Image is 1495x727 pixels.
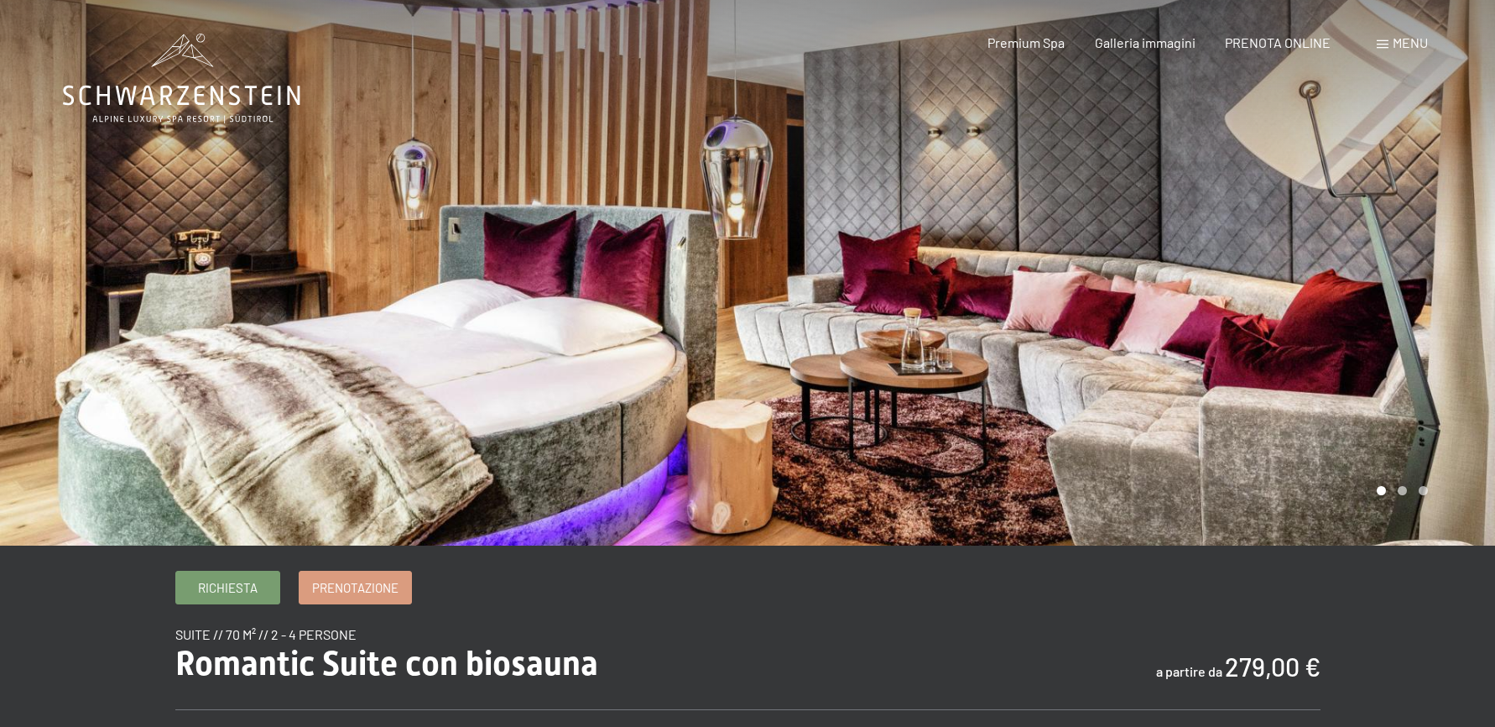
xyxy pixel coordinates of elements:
span: Romantic Suite con biosauna [175,644,598,683]
a: PRENOTA ONLINE [1225,34,1331,50]
span: suite // 70 m² // 2 - 4 persone [175,626,357,642]
a: Premium Spa [987,34,1065,50]
a: Richiesta [176,572,279,604]
a: Prenotazione [300,572,411,604]
a: Galleria immagini [1095,34,1195,50]
b: 279,00 € [1225,651,1320,682]
span: a partire da [1156,663,1222,679]
span: Menu [1393,34,1428,50]
span: Richiesta [198,579,258,597]
span: Prenotazione [312,579,398,597]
